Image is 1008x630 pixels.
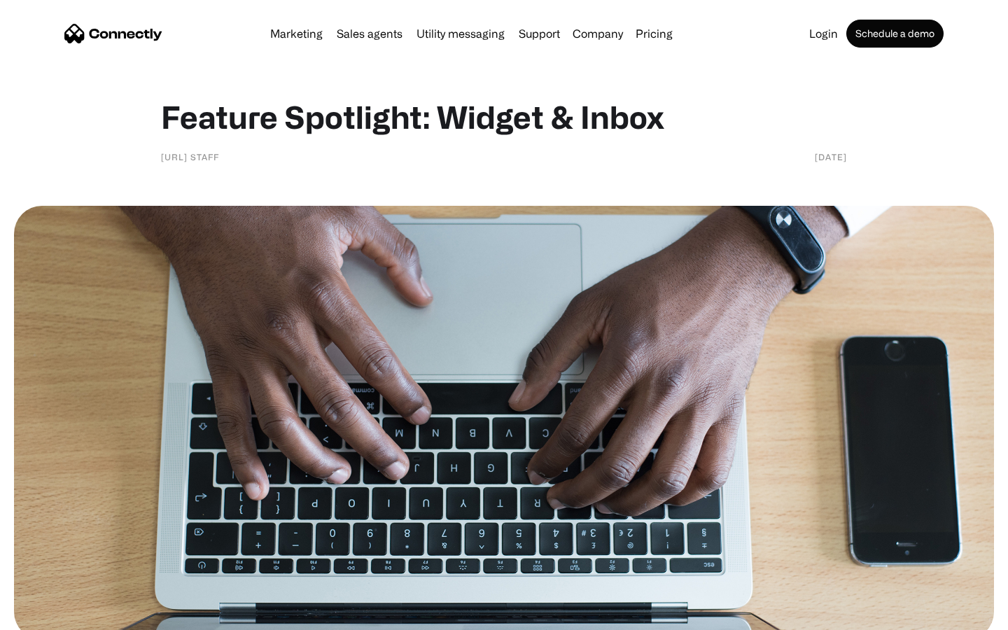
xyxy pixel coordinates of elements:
h1: Feature Spotlight: Widget & Inbox [161,98,847,136]
a: Support [513,28,566,39]
a: Login [804,28,843,39]
aside: Language selected: English [14,605,84,625]
ul: Language list [28,605,84,625]
a: Pricing [630,28,678,39]
div: Company [573,24,623,43]
a: Utility messaging [411,28,510,39]
a: Marketing [265,28,328,39]
div: [DATE] [815,150,847,164]
a: Schedule a demo [846,20,944,48]
div: [URL] staff [161,150,219,164]
a: Sales agents [331,28,408,39]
